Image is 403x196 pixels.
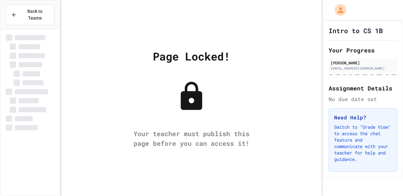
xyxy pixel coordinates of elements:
div: Your teacher must publish this page before you can access it! [127,129,256,148]
h1: Intro to CS 1B [329,26,383,35]
h2: Your Progress [329,46,397,55]
p: Switch to "Grade View" to access the chat feature and communicate with your teacher for help and ... [334,124,392,163]
div: No due date set [329,95,397,103]
h3: Need Help? [334,114,392,121]
div: [EMAIL_ADDRESS][DOMAIN_NAME] [331,66,395,71]
div: My Account [328,3,348,17]
iframe: chat widget [376,170,397,190]
div: [PERSON_NAME] [331,60,395,66]
span: Back to Teams [21,8,49,22]
button: Back to Teams [6,5,54,25]
iframe: chat widget [350,142,397,170]
div: Page Locked! [153,48,230,64]
h2: Assignment Details [329,84,397,93]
